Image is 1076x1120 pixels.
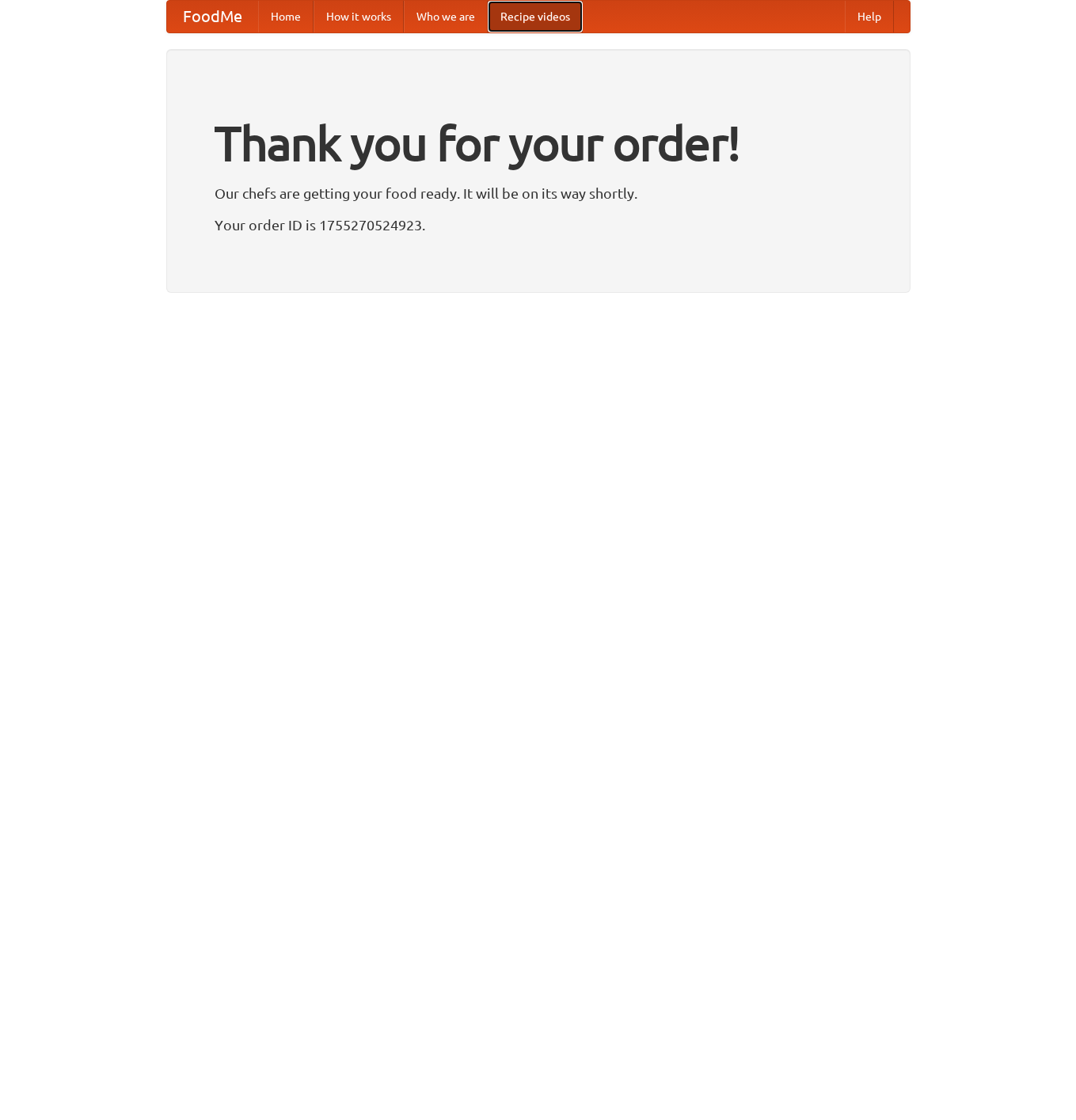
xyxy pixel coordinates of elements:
[845,1,894,32] a: Help
[215,213,862,237] p: Your order ID is 1755270524923.
[215,105,862,181] h1: Thank you for your order!
[215,181,862,205] p: Our chefs are getting your food ready. It will be on its way shortly.
[167,1,258,32] a: FoodMe
[314,1,404,32] a: How it works
[404,1,488,32] a: Who we are
[258,1,314,32] a: Home
[488,1,583,32] a: Recipe videos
